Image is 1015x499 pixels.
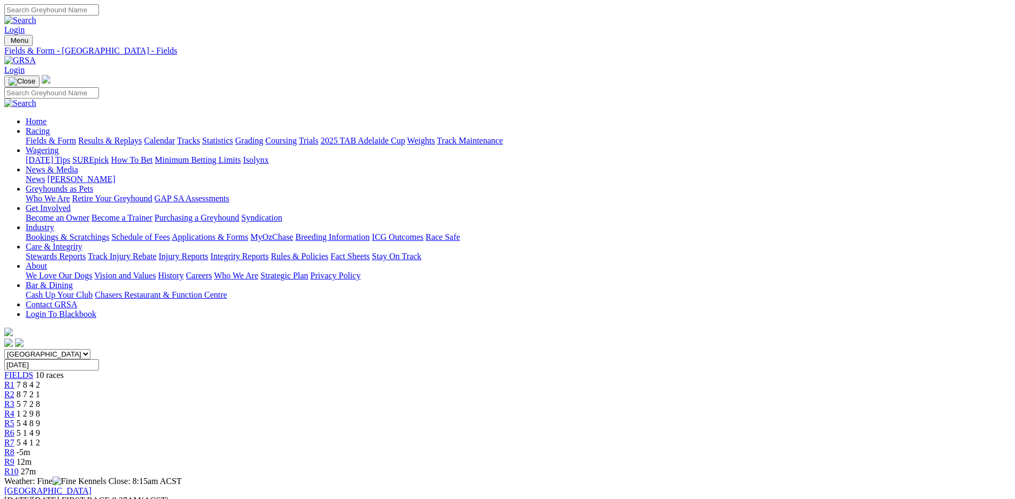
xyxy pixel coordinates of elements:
input: Select date [4,359,99,371]
a: Fields & Form [26,136,76,145]
div: Get Involved [26,213,1011,223]
a: Who We Are [26,194,70,203]
a: MyOzChase [250,232,293,241]
a: We Love Our Dogs [26,271,92,280]
a: News [26,175,45,184]
a: Statistics [202,136,233,145]
a: Weights [407,136,435,145]
a: Injury Reports [158,252,208,261]
a: About [26,261,47,270]
a: Isolynx [243,155,269,164]
img: Close [9,77,35,86]
a: Retire Your Greyhound [72,194,152,203]
span: 7 8 4 2 [17,380,40,389]
a: Vision and Values [94,271,156,280]
a: Bar & Dining [26,281,73,290]
a: FIELDS [4,371,33,380]
img: facebook.svg [4,338,13,347]
a: Breeding Information [295,232,370,241]
a: Rules & Policies [271,252,329,261]
span: -5m [17,448,30,457]
a: Strategic Plan [261,271,308,280]
a: Coursing [265,136,297,145]
a: Cash Up Your Club [26,290,93,299]
div: News & Media [26,175,1011,184]
span: 12m [17,457,32,466]
span: 5 4 1 2 [17,438,40,447]
a: [PERSON_NAME] [47,175,115,184]
a: [GEOGRAPHIC_DATA] [4,486,91,495]
img: logo-grsa-white.png [42,75,50,84]
a: Grading [235,136,263,145]
img: GRSA [4,56,36,65]
span: 10 races [35,371,64,380]
a: Fact Sheets [331,252,370,261]
span: Weather: Fine [4,477,78,486]
a: Schedule of Fees [111,232,170,241]
a: Home [26,117,47,126]
img: Search [4,99,36,108]
a: Careers [186,271,212,280]
a: Become an Owner [26,213,89,222]
a: Stay On Track [372,252,421,261]
div: Racing [26,136,1011,146]
img: Search [4,16,36,25]
a: Become a Trainer [91,213,152,222]
a: Privacy Policy [310,271,361,280]
a: Bookings & Scratchings [26,232,109,241]
a: Track Injury Rebate [88,252,156,261]
a: 2025 TAB Adelaide Cup [320,136,405,145]
div: Fields & Form - [GEOGRAPHIC_DATA] - Fields [4,46,1011,56]
button: Toggle navigation [4,35,33,46]
a: Contact GRSA [26,300,77,309]
a: Results & Replays [78,136,142,145]
a: Who We Are [214,271,258,280]
button: Toggle navigation [4,75,40,87]
a: R2 [4,390,14,399]
span: 5 4 8 9 [17,419,40,428]
span: 5 7 2 8 [17,399,40,409]
div: Industry [26,232,1011,242]
a: Tracks [177,136,200,145]
a: Chasers Restaurant & Function Centre [95,290,227,299]
a: Minimum Betting Limits [155,155,241,164]
a: Purchasing a Greyhound [155,213,239,222]
a: Stewards Reports [26,252,86,261]
a: SUREpick [72,155,109,164]
a: R4 [4,409,14,418]
span: 27m [21,467,36,476]
a: News & Media [26,165,78,174]
a: Get Involved [26,203,71,213]
a: Greyhounds as Pets [26,184,93,193]
a: [DATE] Tips [26,155,70,164]
input: Search [4,4,99,16]
a: R10 [4,467,19,476]
a: Wagering [26,146,59,155]
a: Industry [26,223,54,232]
a: R8 [4,448,14,457]
a: Integrity Reports [210,252,269,261]
a: Race Safe [425,232,460,241]
div: Care & Integrity [26,252,1011,261]
span: 5 1 4 9 [17,428,40,437]
a: Applications & Forms [172,232,248,241]
div: Greyhounds as Pets [26,194,1011,203]
a: R6 [4,428,14,437]
span: 1 2 9 8 [17,409,40,418]
a: How To Bet [111,155,153,164]
a: Login [4,25,25,34]
a: Racing [26,126,50,135]
a: R9 [4,457,14,466]
a: R3 [4,399,14,409]
div: Wagering [26,155,1011,165]
a: GAP SA Assessments [155,194,230,203]
span: Kennels Close: 8:15am ACST [78,477,181,486]
a: R1 [4,380,14,389]
div: Bar & Dining [26,290,1011,300]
